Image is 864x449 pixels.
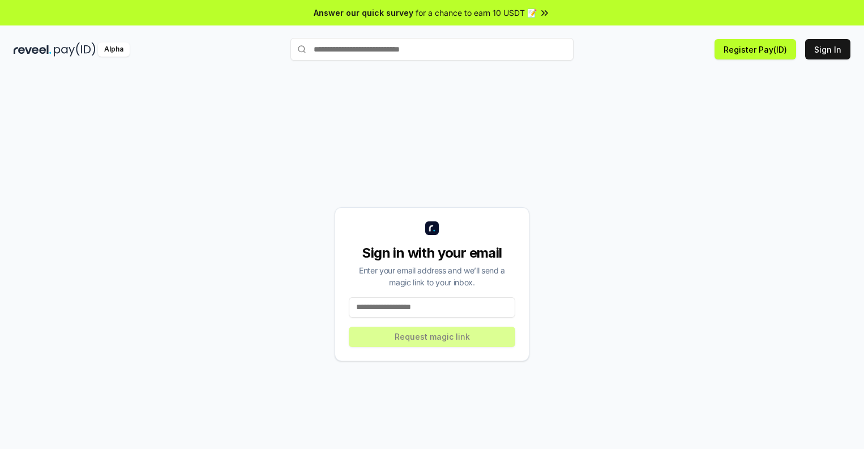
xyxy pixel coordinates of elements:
button: Sign In [805,39,850,59]
div: Alpha [98,42,130,57]
img: pay_id [54,42,96,57]
img: logo_small [425,221,439,235]
button: Register Pay(ID) [715,39,796,59]
div: Sign in with your email [349,244,515,262]
span: Answer our quick survey [314,7,413,19]
img: reveel_dark [14,42,52,57]
div: Enter your email address and we’ll send a magic link to your inbox. [349,264,515,288]
span: for a chance to earn 10 USDT 📝 [416,7,537,19]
